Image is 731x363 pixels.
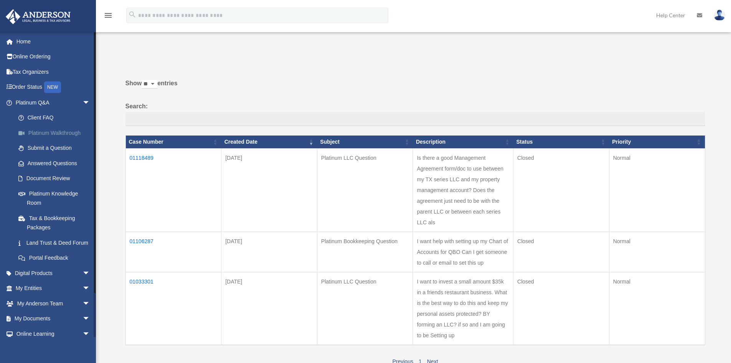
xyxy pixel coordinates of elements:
th: Status: activate to sort column ascending [513,136,609,149]
a: Portal Feedback [11,250,102,266]
td: I want help with setting up my Chart of Accounts for QBO Can I get someone to call or email to se... [413,232,513,272]
th: Case Number: activate to sort column ascending [125,136,221,149]
a: Client FAQ [11,110,102,126]
a: Order StatusNEW [5,80,102,95]
a: Online Learningarrow_drop_down [5,326,102,341]
td: Platinum Bookkeeping Question [317,232,413,272]
th: Description: activate to sort column ascending [413,136,513,149]
td: [DATE] [221,272,317,345]
span: arrow_drop_down [83,265,98,281]
td: Normal [609,148,705,232]
a: menu [104,13,113,20]
td: Platinum LLC Question [317,272,413,345]
div: NEW [44,81,61,93]
a: Land Trust & Deed Forum [11,235,102,250]
td: [DATE] [221,148,317,232]
input: Search: [125,112,705,126]
td: Normal [609,272,705,345]
a: My Entitiesarrow_drop_down [5,281,102,296]
a: Submit a Question [11,141,102,156]
th: Created Date: activate to sort column ascending [221,136,317,149]
a: Online Ordering [5,49,102,65]
td: I want to invest a small amount $35k in a friends restaurant business. What is the best way to do... [413,272,513,345]
img: User Pic [714,10,725,21]
label: Show entries [125,78,705,96]
td: 01118489 [125,148,221,232]
i: search [128,10,137,19]
th: Priority: activate to sort column ascending [609,136,705,149]
a: Digital Productsarrow_drop_down [5,265,102,281]
label: Search: [125,101,705,126]
td: Closed [513,232,609,272]
a: My Documentsarrow_drop_down [5,311,102,327]
td: Closed [513,148,609,232]
td: Normal [609,232,705,272]
a: Platinum Q&Aarrow_drop_down [5,95,102,110]
a: Document Review [11,171,102,186]
a: Platinum Walkthrough [11,125,102,141]
a: Tax & Bookkeeping Packages [11,211,102,235]
span: arrow_drop_down [83,95,98,111]
td: Platinum LLC Question [317,148,413,232]
select: Showentries [142,80,157,89]
a: Answered Questions [11,156,98,171]
td: Closed [513,272,609,345]
a: My Anderson Teamarrow_drop_down [5,296,102,311]
span: arrow_drop_down [83,311,98,327]
td: 01106287 [125,232,221,272]
td: 01033301 [125,272,221,345]
span: arrow_drop_down [83,326,98,342]
td: [DATE] [221,232,317,272]
th: Subject: activate to sort column ascending [317,136,413,149]
span: arrow_drop_down [83,281,98,297]
a: Home [5,34,102,49]
span: arrow_drop_down [83,296,98,312]
a: Platinum Knowledge Room [11,186,102,211]
a: Tax Organizers [5,64,102,80]
img: Anderson Advisors Platinum Portal [3,9,73,24]
i: menu [104,11,113,20]
td: Is there a good Management Agreement form/doc to use between my TX series LLC and my property man... [413,148,513,232]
